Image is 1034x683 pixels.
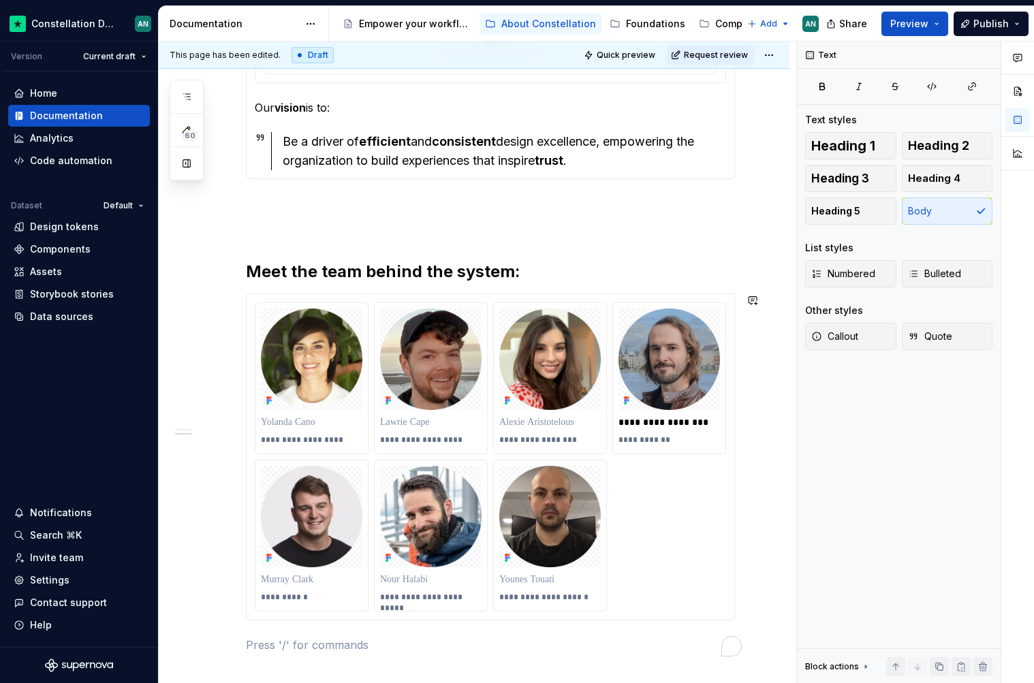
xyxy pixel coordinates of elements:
[805,323,896,350] button: Callout
[8,150,150,172] a: Code automation
[30,109,103,123] div: Documentation
[597,50,655,61] span: Quick preview
[30,265,62,279] div: Assets
[11,51,42,62] div: Version
[30,596,107,609] div: Contact support
[337,13,477,35] a: Empower your workflow. Build incredible experiences.
[908,330,952,343] span: Quote
[954,12,1029,36] button: Publish
[973,17,1009,31] span: Publish
[8,216,150,238] a: Design tokens
[8,569,150,591] a: Settings
[97,196,150,215] button: Default
[908,172,960,185] span: Heading 4
[811,330,858,343] span: Callout
[819,12,876,36] button: Share
[30,220,99,234] div: Design tokens
[805,113,857,127] div: Text styles
[839,17,867,31] span: Share
[760,18,777,29] span: Add
[8,306,150,328] a: Data sources
[743,14,794,33] button: Add
[45,658,113,672] svg: Supernova Logo
[626,17,685,31] div: Foundations
[283,132,726,170] div: Be a driver of and design excellence, empowering the organization to build experiences that inspi...
[902,260,993,287] button: Bulleted
[275,101,306,114] strong: vision
[604,13,691,35] a: Foundations
[83,51,136,62] span: Current draft
[246,261,735,283] h2: Meet the team behind the system:
[805,241,853,255] div: List styles
[805,18,816,29] div: AN
[30,528,82,542] div: Search ⌘K
[30,551,83,565] div: Invite team
[104,200,133,211] span: Default
[805,304,863,317] div: Other styles
[805,260,896,287] button: Numbered
[902,132,993,159] button: Heading 2
[881,12,948,36] button: Preview
[535,153,563,168] strong: trust
[8,82,150,104] a: Home
[138,18,148,29] div: AN
[8,238,150,260] a: Components
[10,16,26,32] img: d602db7a-5e75-4dfe-a0a4-4b8163c7bad2.png
[30,242,91,256] div: Components
[908,267,961,281] span: Bulleted
[805,657,871,676] div: Block actions
[170,17,298,31] div: Documentation
[501,17,596,31] div: About Constellation
[432,134,496,148] strong: consistent
[8,614,150,636] button: Help
[359,17,471,31] div: Empower your workflow. Build incredible experiences.
[684,50,748,61] span: Request review
[580,46,661,65] button: Quick preview
[30,287,114,301] div: Storybook stories
[8,283,150,305] a: Storybook stories
[30,131,74,145] div: Analytics
[902,323,993,350] button: Quote
[902,165,993,192] button: Heading 4
[170,50,281,61] span: This page has been edited.
[8,105,150,127] a: Documentation
[8,524,150,546] button: Search ⌘K
[30,310,93,323] div: Data sources
[30,86,57,100] div: Home
[77,47,153,66] button: Current draft
[805,165,896,192] button: Heading 3
[31,17,119,31] div: Constellation Design System
[667,46,754,65] button: Request review
[292,47,334,63] div: Draft
[480,13,601,35] a: About Constellation
[30,506,92,520] div: Notifications
[8,592,150,614] button: Contact support
[805,197,896,225] button: Heading 5
[811,172,869,185] span: Heading 3
[359,134,411,148] strong: efficient
[693,13,781,35] a: Components
[30,154,112,168] div: Code automation
[908,139,969,153] span: Heading 2
[811,204,860,218] span: Heading 5
[183,130,198,141] span: 60
[8,502,150,524] button: Notifications
[30,618,52,632] div: Help
[3,9,155,38] button: Constellation Design SystemAN
[8,261,150,283] a: Assets
[11,200,42,211] div: Dataset
[8,547,150,569] a: Invite team
[715,17,776,31] div: Components
[805,661,859,672] div: Block actions
[337,10,740,37] div: Page tree
[255,99,726,116] p: Our is to:
[811,139,875,153] span: Heading 1
[811,267,875,281] span: Numbered
[805,132,896,159] button: Heading 1
[8,127,150,149] a: Analytics
[890,17,928,31] span: Preview
[30,573,69,587] div: Settings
